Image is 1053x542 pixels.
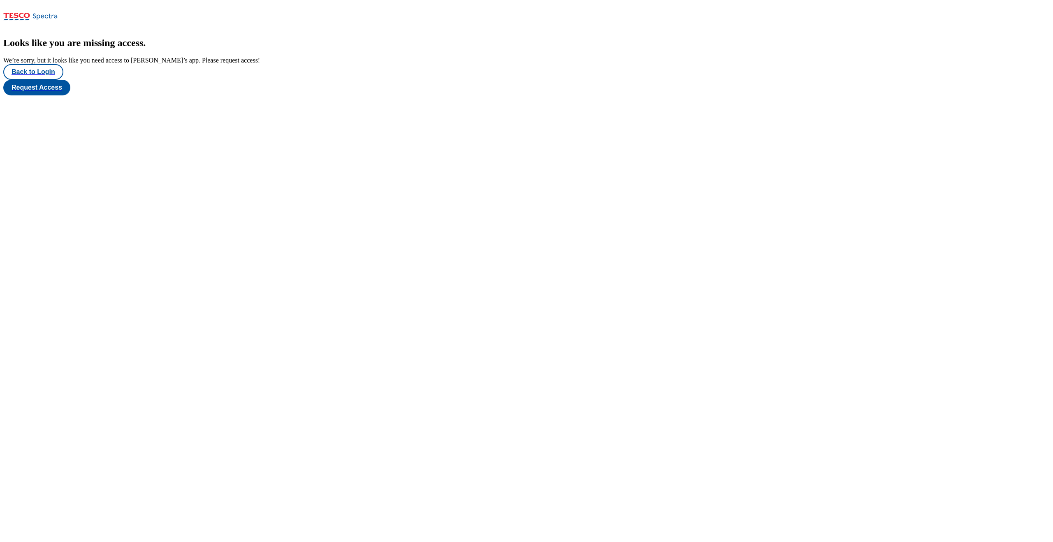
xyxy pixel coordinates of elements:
span: . [143,37,146,48]
button: Back to Login [3,64,63,80]
a: Request Access [3,80,1050,95]
h2: Looks like you are missing access [3,37,1050,49]
button: Request Access [3,80,70,95]
div: We’re sorry, but it looks like you need access to [PERSON_NAME]’s app. Please request access! [3,57,1050,64]
a: Back to Login [3,64,1050,80]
